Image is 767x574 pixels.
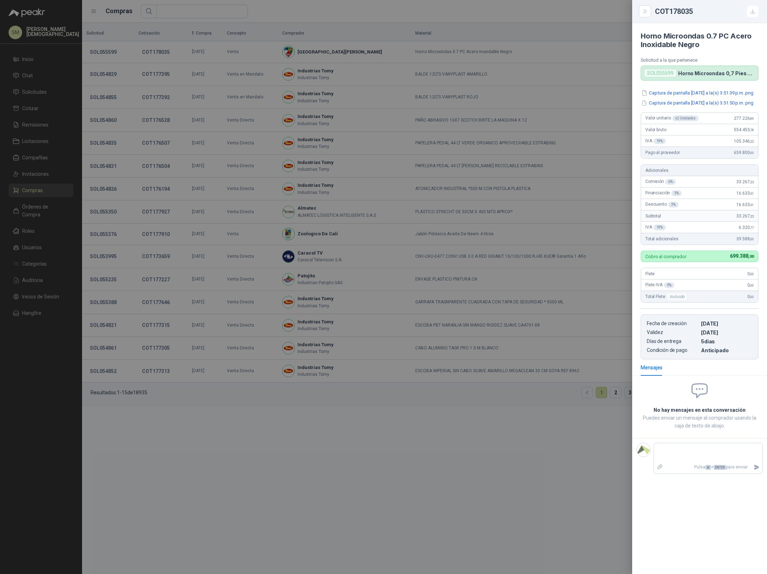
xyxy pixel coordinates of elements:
span: ,61 [750,191,754,195]
span: ,77 [750,226,754,230]
p: Pulsa + para enviar [666,461,751,473]
span: 33.267 [736,214,754,219]
p: Solicitud a la que pertenece [641,57,758,63]
span: 0 [747,294,754,299]
span: ,00 [750,237,754,241]
span: Financiación [645,190,682,196]
p: Puedes enviar un mensaje al comprador usando la caja de texto de abajo. [641,414,758,430]
div: Incluido [666,292,688,301]
span: Total Flete [645,292,689,301]
span: Comisión [645,179,676,185]
h4: Horno Microondas 0.7 PC Acero Inoxidable Negro [641,32,758,49]
span: Valor unitario [645,116,699,121]
span: ,78 [750,128,754,132]
div: Total adicionales [641,233,758,245]
p: [DATE] [701,329,752,335]
p: Fecha de creación [647,321,698,327]
span: ,00 [748,254,754,259]
span: IVA [645,225,666,230]
span: 699.388 [730,253,754,259]
div: 0 % [664,282,674,288]
p: Horno Microondas 0,7 Pies cúbicos /20 lt [678,70,755,76]
span: 277.226 [734,116,754,121]
span: 39.588 [736,236,754,241]
span: Valor bruto [645,127,666,132]
span: ,00 [750,295,754,299]
div: COT178035 [655,6,758,17]
span: ,00 [750,151,754,155]
p: [DATE] [701,321,752,327]
span: ,61 [750,203,754,207]
span: Subtotal [645,214,661,219]
h2: No hay mensajes en esta conversación [641,406,758,414]
span: 0 [747,283,754,288]
span: 659.800 [734,150,754,155]
span: Flete IVA [645,282,674,288]
span: ,89 [750,117,754,121]
span: ENTER [713,465,726,470]
p: Condición de pago [647,347,698,353]
div: 6 % [665,179,676,185]
p: Días de entrega [647,338,698,344]
p: Cobro al comprador [645,254,686,259]
span: Flete [645,271,655,276]
span: Pago al proveedor [645,150,680,155]
div: 3 % [668,202,679,207]
span: 6.320 [739,225,754,230]
span: 554.453 [734,127,754,132]
div: 19 % [654,138,666,144]
span: 16.633 [736,202,754,207]
button: Enviar [751,461,762,473]
div: 3 % [671,190,682,196]
div: Adicionales [641,165,758,176]
label: Adjuntar archivos [654,461,666,473]
span: ⌘ [705,465,711,470]
div: Mensajes [641,364,662,371]
p: Validez [647,329,698,335]
span: ,00 [750,272,754,276]
span: ,23 [750,180,754,184]
span: ,23 [750,214,754,218]
span: 0 [747,271,754,276]
button: Captura de pantalla [DATE] a la(s) 3.51.50 p.m..png [641,99,754,107]
span: Descuento [645,202,679,207]
p: Anticipado [701,347,752,353]
div: SOL055599 [644,69,677,77]
button: Close [641,7,649,16]
p: 5 dias [701,338,752,344]
span: 105.346 [734,139,754,144]
span: ,00 [750,283,754,287]
div: x 2 Unidades [672,116,699,121]
div: 19 % [654,225,666,230]
span: 16.633 [736,191,754,196]
span: 33.267 [736,179,754,184]
button: Captura de pantalla [DATE] a la(s) 3.51.39 p.m..png [641,89,754,97]
span: ,22 [750,139,754,143]
span: IVA [645,138,666,144]
img: Company Logo [637,443,650,457]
